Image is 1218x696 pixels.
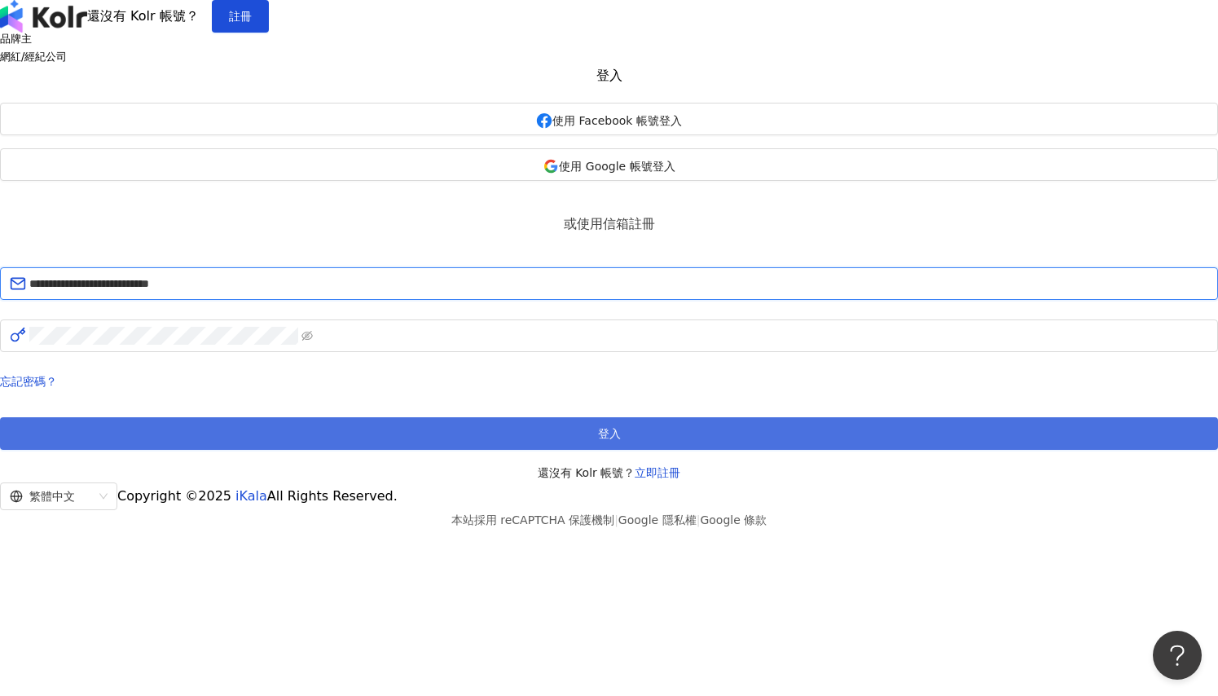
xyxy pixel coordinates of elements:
[451,510,767,530] span: 本站採用 reCAPTCHA 保護機制
[1153,631,1202,680] iframe: Help Scout Beacon - Open
[551,214,668,234] span: 或使用信箱註冊
[229,10,252,23] span: 註冊
[301,330,313,341] span: eye-invisible
[235,488,267,504] a: iKala
[559,160,675,173] span: 使用 Google 帳號登入
[552,114,682,127] span: 使用 Facebook 帳號登入
[618,513,697,526] a: Google 隱私權
[614,513,618,526] span: |
[697,513,701,526] span: |
[538,463,681,482] span: 還沒有 Kolr 帳號？
[10,483,93,509] div: 繁體中文
[700,513,767,526] a: Google 條款
[598,427,621,440] span: 登入
[596,68,622,83] span: 登入
[87,8,199,24] span: 還沒有 Kolr 帳號？
[117,488,398,504] span: Copyright © 2025 All Rights Reserved.
[635,466,680,479] a: 立即註冊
